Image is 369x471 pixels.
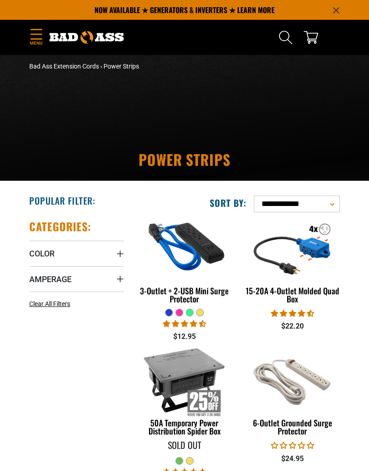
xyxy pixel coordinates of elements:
[29,63,99,70] a: Bad Ass Extension Cords
[29,241,124,266] summary: Color
[245,419,340,435] div: 6-Outlet Grounded Surge Protector
[29,248,54,259] span: Color
[137,205,232,291] img: blue
[137,219,232,308] a: blue 3-Outlet + 2-USB Mini Surge Protector
[271,441,314,450] span: 0.00 stars
[210,197,247,209] label: Sort by:
[29,152,340,167] h1: Power Strips
[29,40,43,46] span: Menu
[279,30,293,45] summary: Search
[245,205,340,291] img: 15-20A 4-Outlet Molded Quad Box
[29,62,340,71] nav: breadcrumbs
[245,287,340,303] div: 15-20A 4-Outlet Molded Quad Box
[245,337,340,423] img: 6-Outlet Grounded Surge Protector
[29,27,43,48] summary: Menu
[29,195,95,206] h2: Popular Filter:
[137,331,232,342] div: $12.95
[163,320,206,328] span: 4.36 stars
[137,287,232,303] div: 3-Outlet + 2-USB Mini Surge Protector
[29,274,72,284] span: Amperage
[137,352,232,440] a: 50A Temporary Power Distribution Spider Box 50A Temporary Power Distribution Spider Box
[29,266,124,292] summary: Amperage
[137,337,232,423] img: 50A Temporary Power Distribution Spider Box
[245,219,340,308] a: 15-20A 4-Outlet Molded Quad Box 15-20A 4-Outlet Molded Quad Box
[137,440,232,449] div: Sold Out
[245,352,340,440] a: 6-Outlet Grounded Surge Protector 6-Outlet Grounded Surge Protector
[29,219,91,233] h2: Categories:
[137,419,232,435] div: 50A Temporary Power Distribution Spider Box
[100,63,102,70] span: ›
[49,31,124,44] img: Bad Ass Extension Cords
[245,321,340,332] div: $22.20
[245,453,340,464] div: $24.95
[29,300,70,307] span: Clear All Filters
[103,63,139,70] span: Power Strips
[29,299,74,309] a: Clear All Filters
[271,309,314,318] span: 4.40 stars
